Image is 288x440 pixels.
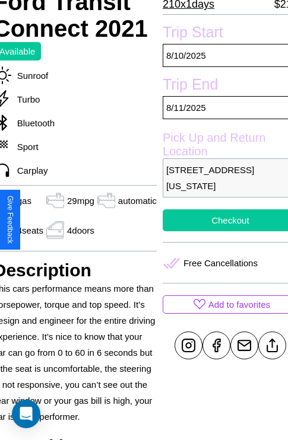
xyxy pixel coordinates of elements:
p: Turbo [11,91,40,107]
img: gas [43,221,67,239]
p: 4 seats [17,222,43,238]
p: gas [17,193,31,209]
p: Free Cancellations [183,255,258,271]
p: Sunroof [11,68,49,84]
p: Bluetooth [11,115,55,131]
p: Add to favorites [208,296,270,313]
p: Carplay [11,162,48,178]
p: automatic [118,193,157,209]
img: gas [43,192,67,209]
div: Give Feedback [6,196,14,244]
img: gas [94,192,118,209]
p: 29 mpg [67,193,94,209]
p: 4 doors [67,222,94,238]
div: Open Intercom Messenger [12,400,40,428]
p: Sport [11,139,39,155]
